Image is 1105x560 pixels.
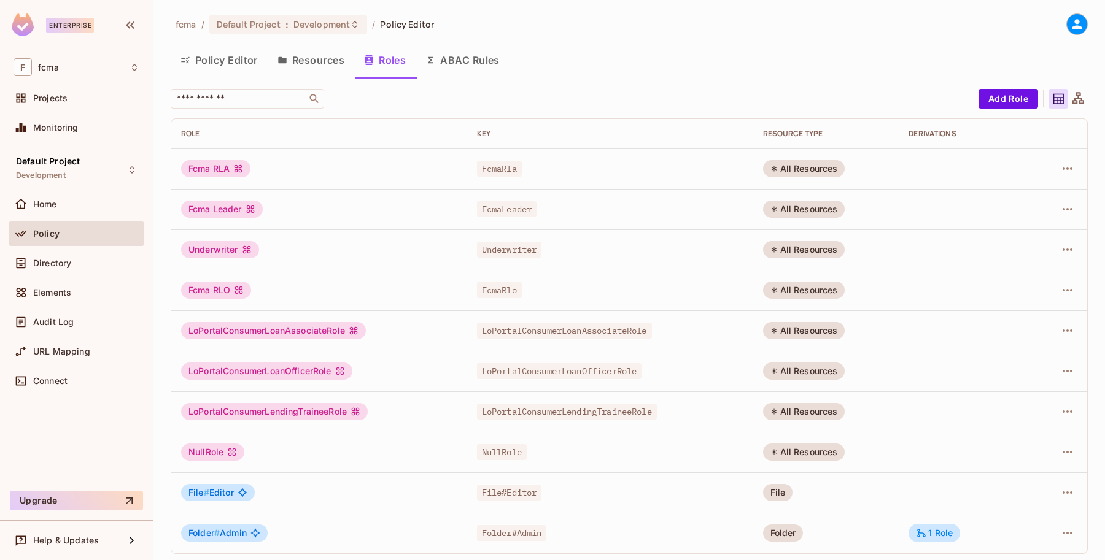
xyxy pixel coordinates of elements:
span: Connect [33,376,68,386]
span: Audit Log [33,317,74,327]
div: All Resources [763,201,845,218]
div: All Resources [763,241,845,258]
div: All Resources [763,322,845,339]
span: LoPortalConsumerLoanOfficerRole [477,363,642,379]
span: Admin [188,528,247,538]
span: Underwriter [477,242,542,258]
span: Development [16,171,66,180]
li: / [201,18,204,30]
span: Policy Editor [380,18,434,30]
div: Fcma RLA [181,160,250,177]
div: Derivations [909,129,1021,139]
span: # [204,487,209,497]
div: Role [181,129,457,139]
span: Help & Updates [33,535,99,545]
span: Monitoring [33,123,79,132]
div: File [763,484,793,501]
span: LoPortalConsumerLoanAssociateRole [477,323,652,339]
div: Key [477,129,743,139]
div: LoPortalConsumerLoanOfficerRole [181,362,352,380]
span: Home [33,199,57,209]
div: RESOURCE TYPE [763,129,890,139]
span: Default Project [16,156,80,166]
span: FcmaRlo [477,282,522,298]
span: Policy [33,229,60,239]
span: Folder [188,527,220,538]
span: LoPortalConsumerLendingTraineeRole [477,404,657,420]
span: Directory [33,258,71,268]
button: ABAC Rules [416,45,510,75]
span: : [285,20,289,29]
div: Underwriter [181,241,259,258]
div: Folder [763,524,804,542]
button: Upgrade [10,491,143,510]
span: Elements [33,288,71,297]
span: Folder#Admin [477,525,547,541]
div: All Resources [763,160,845,177]
button: Policy Editor [171,45,268,75]
span: F [14,58,32,76]
span: File [188,487,209,497]
div: All Resources [763,443,845,461]
span: Editor [188,488,234,497]
span: the active workspace [176,18,196,30]
button: Add Role [979,89,1038,109]
button: Resources [268,45,354,75]
div: All Resources [763,282,845,299]
div: LoPortalConsumerLoanAssociateRole [181,322,366,339]
span: FcmaRla [477,161,522,177]
div: NullRole [181,443,244,461]
span: Workspace: fcma [38,63,59,72]
li: / [372,18,375,30]
span: Projects [33,93,68,103]
span: Development [293,18,350,30]
span: NullRole [477,444,527,460]
div: All Resources [763,362,845,380]
div: Enterprise [46,18,94,33]
span: Default Project [217,18,281,30]
span: FcmaLeader [477,201,537,217]
img: SReyMgAAAABJRU5ErkJggg== [12,13,34,36]
span: URL Mapping [33,347,90,356]
div: 1 Role [916,527,953,539]
button: Roles [354,45,416,75]
div: All Resources [763,403,845,420]
div: Fcma RLO [181,282,251,299]
div: LoPortalConsumerLendingTraineeRole [181,403,368,420]
span: File#Editor [477,485,542,501]
span: # [214,527,220,538]
div: Fcma Leader [181,201,263,218]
